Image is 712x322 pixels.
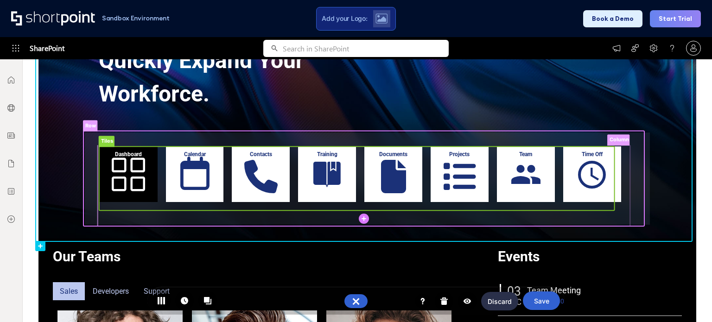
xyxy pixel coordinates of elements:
span: SharePoint [30,37,64,59]
button: Book a Demo [583,10,642,27]
button: Start Trial [650,10,701,27]
h1: Sandbox Environment [102,16,170,21]
span: Add your Logo: [322,14,367,23]
img: Upload logo [375,13,388,24]
input: Search in SharePoint [283,40,449,57]
button: Save [523,291,560,310]
button: Discard [481,292,518,310]
iframe: Chat Widget [666,278,712,322]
